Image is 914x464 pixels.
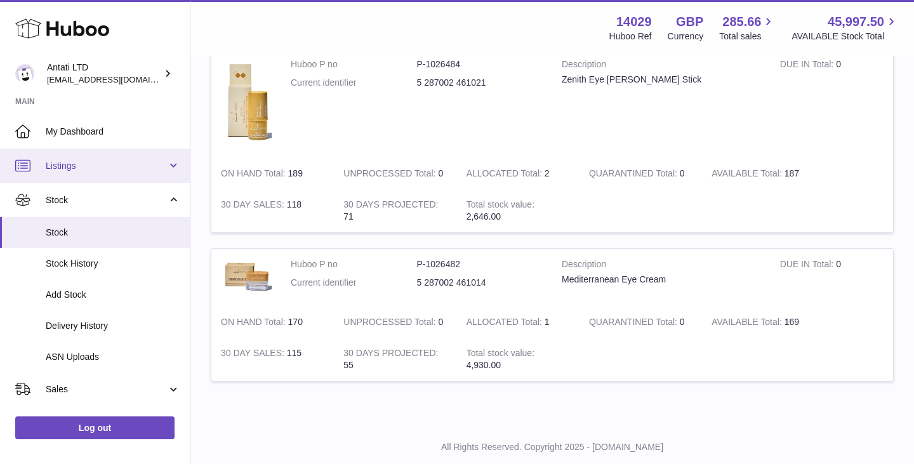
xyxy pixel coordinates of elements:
strong: DUE IN Total [780,259,836,272]
strong: GBP [676,13,703,30]
dt: Current identifier [291,277,417,289]
td: 0 [771,249,893,307]
td: 170 [211,307,334,338]
strong: 30 DAY SALES [221,199,287,213]
td: 115 [211,338,334,381]
img: toufic@antatiskin.com [15,64,34,83]
span: 4,930.00 [467,360,501,370]
strong: ALLOCATED Total [467,317,545,330]
strong: 14029 [616,13,652,30]
span: [EMAIL_ADDRESS][DOMAIN_NAME] [47,74,187,84]
span: AVAILABLE Stock Total [791,30,899,43]
span: Stock [46,227,180,239]
span: 0 [680,168,685,178]
dd: 5 287002 461014 [417,277,543,289]
strong: Description [562,58,761,74]
td: 0 [334,307,456,338]
span: Stock [46,194,167,206]
a: Log out [15,416,175,439]
span: Total sales [719,30,776,43]
span: Delivery History [46,320,180,332]
strong: AVAILABLE Total [712,317,784,330]
dt: Huboo P no [291,258,417,270]
strong: UNPROCESSED Total [343,317,438,330]
strong: 30 DAYS PROJECTED [343,199,438,213]
strong: ALLOCATED Total [467,168,545,182]
span: My Dashboard [46,126,180,138]
div: Zenith Eye [PERSON_NAME] Stick [562,74,761,86]
strong: QUARANTINED Total [589,168,680,182]
span: ASN Uploads [46,351,180,363]
strong: ON HAND Total [221,317,288,330]
strong: 30 DAY SALES [221,348,287,361]
dt: Huboo P no [291,58,417,70]
td: 169 [702,307,825,338]
td: 71 [334,189,456,232]
a: 45,997.50 AVAILABLE Stock Total [791,13,899,43]
span: Listings [46,160,167,172]
div: Mediterranean Eye Cream [562,274,761,286]
td: 55 [334,338,456,381]
td: 189 [211,158,334,189]
strong: Total stock value [467,199,534,213]
dd: P-1026484 [417,58,543,70]
div: Currency [668,30,704,43]
img: product image [221,258,272,294]
td: 118 [211,189,334,232]
div: Huboo Ref [609,30,652,43]
img: product image [221,58,272,145]
span: 2,646.00 [467,211,501,222]
span: 285.66 [722,13,761,30]
dt: Current identifier [291,77,417,89]
span: Stock History [46,258,180,270]
span: 45,997.50 [828,13,884,30]
p: All Rights Reserved. Copyright 2025 - [DOMAIN_NAME] [201,441,904,453]
strong: Description [562,258,761,274]
div: Antati LTD [47,62,161,86]
span: 0 [680,317,685,327]
strong: DUE IN Total [780,59,836,72]
td: 0 [771,49,893,158]
td: 1 [457,307,580,338]
strong: Total stock value [467,348,534,361]
strong: AVAILABLE Total [712,168,784,182]
td: 0 [334,158,456,189]
dd: P-1026482 [417,258,543,270]
span: Add Stock [46,289,180,301]
a: 285.66 Total sales [719,13,776,43]
span: Sales [46,383,167,395]
strong: 30 DAYS PROJECTED [343,348,438,361]
dd: 5 287002 461021 [417,77,543,89]
td: 2 [457,158,580,189]
strong: UNPROCESSED Total [343,168,438,182]
strong: ON HAND Total [221,168,288,182]
td: 187 [702,158,825,189]
strong: QUARANTINED Total [589,317,680,330]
